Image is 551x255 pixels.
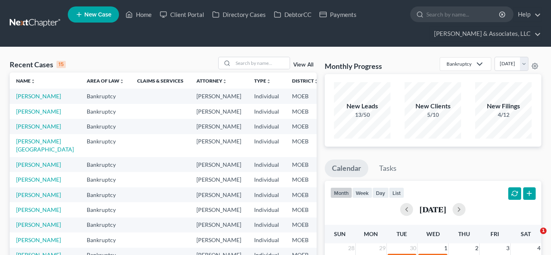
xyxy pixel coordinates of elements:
[286,157,325,172] td: MOEB
[286,187,325,202] td: MOEB
[286,89,325,104] td: MOEB
[16,123,61,130] a: [PERSON_NAME]
[190,104,248,119] td: [PERSON_NAME]
[474,243,479,253] span: 2
[119,79,124,84] i: unfold_more
[80,202,131,217] td: Bankruptcy
[16,206,61,213] a: [PERSON_NAME]
[248,218,286,232] td: Individual
[16,191,61,198] a: [PERSON_NAME]
[196,78,227,84] a: Attorneyunfold_more
[286,104,325,119] td: MOEB
[521,230,531,237] span: Sat
[16,236,61,243] a: [PERSON_NAME]
[80,187,131,202] td: Bankruptcy
[420,205,446,214] h2: [DATE]
[314,79,319,84] i: unfold_more
[426,7,500,22] input: Search by name...
[248,134,286,157] td: Individual
[475,102,532,111] div: New Filings
[372,160,404,177] a: Tasks
[315,7,361,22] a: Payments
[190,218,248,232] td: [PERSON_NAME]
[156,7,208,22] a: Client Portal
[397,230,407,237] span: Tue
[286,134,325,157] td: MOEB
[10,60,66,69] div: Recent Cases
[254,78,271,84] a: Typeunfold_more
[208,7,270,22] a: Directory Cases
[80,104,131,119] td: Bankruptcy
[190,119,248,134] td: [PERSON_NAME]
[505,243,510,253] span: 3
[334,230,346,237] span: Sun
[16,93,61,100] a: [PERSON_NAME]
[16,221,61,228] a: [PERSON_NAME]
[80,157,131,172] td: Bankruptcy
[266,79,271,84] i: unfold_more
[286,232,325,247] td: MOEB
[248,202,286,217] td: Individual
[490,230,499,237] span: Fri
[334,102,390,111] div: New Leads
[84,12,111,18] span: New Case
[347,243,355,253] span: 28
[334,111,390,119] div: 13/50
[248,104,286,119] td: Individual
[248,187,286,202] td: Individual
[190,157,248,172] td: [PERSON_NAME]
[80,172,131,187] td: Bankruptcy
[325,61,382,71] h3: Monthly Progress
[248,119,286,134] td: Individual
[248,89,286,104] td: Individual
[248,157,286,172] td: Individual
[222,79,227,84] i: unfold_more
[80,218,131,232] td: Bankruptcy
[16,161,61,168] a: [PERSON_NAME]
[80,119,131,134] td: Bankruptcy
[270,7,315,22] a: DebtorCC
[80,89,131,104] td: Bankruptcy
[352,187,372,198] button: week
[540,228,547,234] span: 1
[190,172,248,187] td: [PERSON_NAME]
[31,79,35,84] i: unfold_more
[190,89,248,104] td: [PERSON_NAME]
[286,172,325,187] td: MOEB
[447,60,472,67] div: Bankruptcy
[430,27,541,41] a: [PERSON_NAME] & Associates, LLC
[80,134,131,157] td: Bankruptcy
[286,119,325,134] td: MOEB
[56,61,66,68] div: 15
[286,202,325,217] td: MOEB
[131,73,190,89] th: Claims & Services
[405,102,461,111] div: New Clients
[16,78,35,84] a: Nameunfold_more
[409,243,417,253] span: 30
[378,243,386,253] span: 29
[389,187,404,198] button: list
[190,134,248,157] td: [PERSON_NAME]
[293,62,313,68] a: View All
[524,228,543,247] iframe: Intercom live chat
[536,243,541,253] span: 4
[458,230,470,237] span: Thu
[233,57,290,69] input: Search by name...
[248,172,286,187] td: Individual
[87,78,124,84] a: Area of Lawunfold_more
[292,78,319,84] a: Districtunfold_more
[248,232,286,247] td: Individual
[364,230,378,237] span: Mon
[190,202,248,217] td: [PERSON_NAME]
[514,7,541,22] a: Help
[16,108,61,115] a: [PERSON_NAME]
[16,138,74,153] a: [PERSON_NAME][GEOGRAPHIC_DATA]
[190,232,248,247] td: [PERSON_NAME]
[80,232,131,247] td: Bankruptcy
[121,7,156,22] a: Home
[190,187,248,202] td: [PERSON_NAME]
[405,111,461,119] div: 5/10
[16,176,61,183] a: [PERSON_NAME]
[443,243,448,253] span: 1
[286,218,325,232] td: MOEB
